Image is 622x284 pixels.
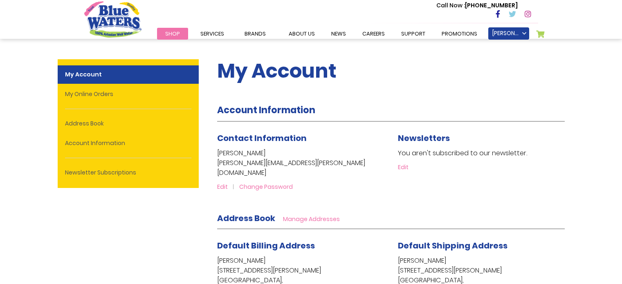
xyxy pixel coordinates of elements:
span: My Account [217,57,337,85]
a: support [393,28,433,40]
a: Manage Addresses [283,215,340,223]
span: Brands [245,30,266,38]
span: Edit [217,183,228,191]
p: You aren't subscribed to our newsletter. [398,148,565,158]
a: Edit [217,183,238,191]
p: [PHONE_NUMBER] [436,1,518,10]
a: [PERSON_NAME] [488,27,529,40]
a: Change Password [239,183,293,191]
span: Shop [165,30,180,38]
a: Edit [398,163,409,171]
strong: Address Book [217,212,275,224]
span: Newsletters [398,132,450,144]
strong: Account Information [217,104,315,116]
p: [PERSON_NAME] [PERSON_NAME][EMAIL_ADDRESS][PERSON_NAME][DOMAIN_NAME] [217,148,384,178]
a: My Online Orders [58,85,199,103]
strong: My Account [58,65,199,84]
a: Newsletter Subscriptions [58,163,199,182]
span: Call Now : [436,1,465,9]
a: Address Book [58,114,199,133]
a: News [323,28,354,40]
a: careers [354,28,393,40]
a: Promotions [433,28,485,40]
a: about us [281,28,323,40]
a: Account Information [58,134,199,152]
span: Services [200,30,224,38]
a: store logo [84,1,141,37]
span: Contact Information [217,132,307,144]
span: Default Shipping Address [398,240,507,251]
span: Default Billing Address [217,240,315,251]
